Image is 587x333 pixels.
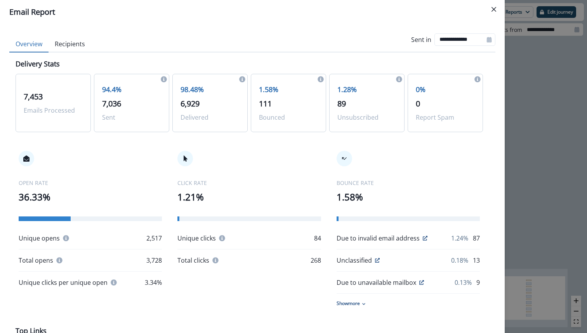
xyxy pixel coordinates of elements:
[337,113,396,122] p: Unsubscribed
[177,179,321,187] p: CLICK RATE
[337,300,360,307] p: Show more
[416,113,475,122] p: Report Spam
[146,256,162,265] p: 3,728
[102,98,121,109] span: 7,036
[19,278,108,287] p: Unique clicks per unique open
[337,234,420,243] p: Due to invalid email address
[9,36,49,52] button: Overview
[102,84,161,95] p: 94.4%
[145,278,162,287] p: 3.34%
[181,98,200,109] span: 6,929
[476,278,480,287] p: 9
[411,35,431,44] p: Sent in
[473,256,480,265] p: 13
[416,84,475,95] p: 0%
[337,179,480,187] p: BOUNCE RATE
[416,98,420,109] span: 0
[181,113,240,122] p: Delivered
[451,256,468,265] p: 0.18%
[259,98,272,109] span: 111
[16,59,60,69] p: Delivery Stats
[337,256,372,265] p: Unclassified
[177,190,321,204] p: 1.21%
[451,234,468,243] p: 1.24%
[455,278,472,287] p: 0.13%
[314,234,321,243] p: 84
[337,190,480,204] p: 1.58%
[311,256,321,265] p: 268
[102,113,161,122] p: Sent
[49,36,91,52] button: Recipients
[488,3,500,16] button: Close
[19,256,53,265] p: Total opens
[337,84,396,95] p: 1.28%
[259,113,318,122] p: Bounced
[24,106,83,115] p: Emails Processed
[177,234,216,243] p: Unique clicks
[19,234,60,243] p: Unique opens
[473,234,480,243] p: 87
[146,234,162,243] p: 2,517
[19,190,162,204] p: 36.33%
[177,256,209,265] p: Total clicks
[24,91,43,102] span: 7,453
[337,98,346,109] span: 89
[259,84,318,95] p: 1.58%
[337,278,416,287] p: Due to unavailable mailbox
[19,179,162,187] p: OPEN RATE
[181,84,240,95] p: 98.48%
[9,6,495,18] div: Email Report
